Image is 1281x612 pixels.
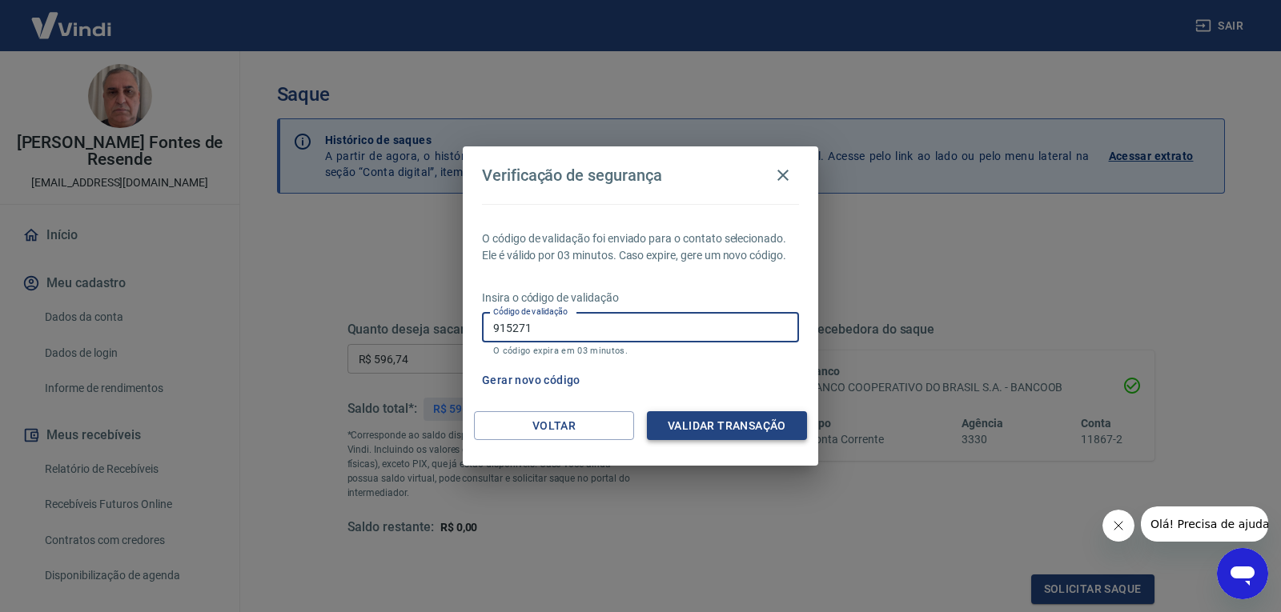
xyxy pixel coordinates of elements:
[482,230,799,264] p: O código de validação foi enviado para o contato selecionado. Ele é válido por 03 minutos. Caso e...
[1217,548,1268,599] iframe: Botão para abrir a janela de mensagens
[482,166,662,185] h4: Verificação de segurança
[1102,510,1134,542] iframe: Fechar mensagem
[474,411,634,441] button: Voltar
[493,346,788,356] p: O código expira em 03 minutos.
[1141,506,1268,542] iframe: Mensagem da empresa
[647,411,807,441] button: Validar transação
[482,290,799,306] p: Insira o código de validação
[476,366,587,395] button: Gerar novo código
[10,11,135,24] span: Olá! Precisa de ajuda?
[493,306,568,318] label: Código de validação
